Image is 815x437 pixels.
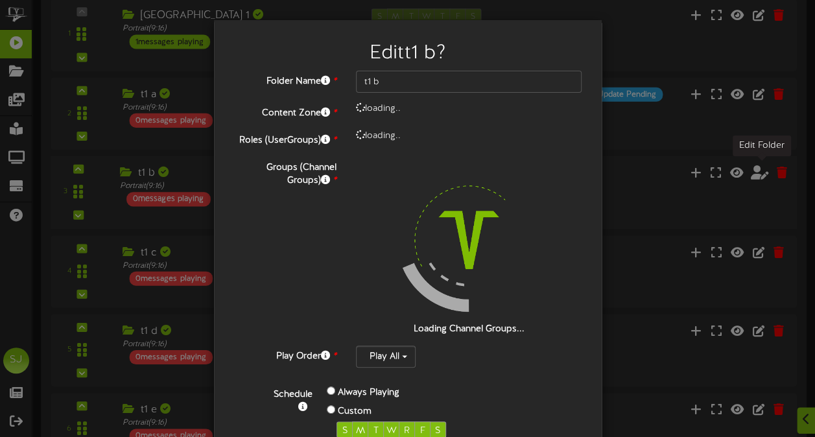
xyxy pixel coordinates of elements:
span: T [373,426,379,436]
span: R [404,426,410,436]
img: loading-spinner-4.png [386,157,552,323]
input: Folder Name [356,71,582,93]
span: M [356,426,365,436]
label: Play Order [224,346,346,363]
label: Folder Name [224,71,346,88]
button: Play All [356,346,416,368]
span: S [342,426,348,436]
label: Groups (Channel Groups) [224,157,346,187]
h2: Edit t1 b ? [233,43,582,64]
span: F [420,426,425,436]
div: loading.. [346,130,592,143]
label: Custom [338,405,372,418]
label: Content Zone [224,102,346,120]
span: W [386,426,397,436]
span: S [435,426,440,436]
div: loading.. [346,102,592,115]
label: Roles (UserGroups) [224,130,346,147]
label: Always Playing [338,386,399,399]
b: Schedule [274,390,313,399]
strong: Loading Channel Groups... [414,324,525,334]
